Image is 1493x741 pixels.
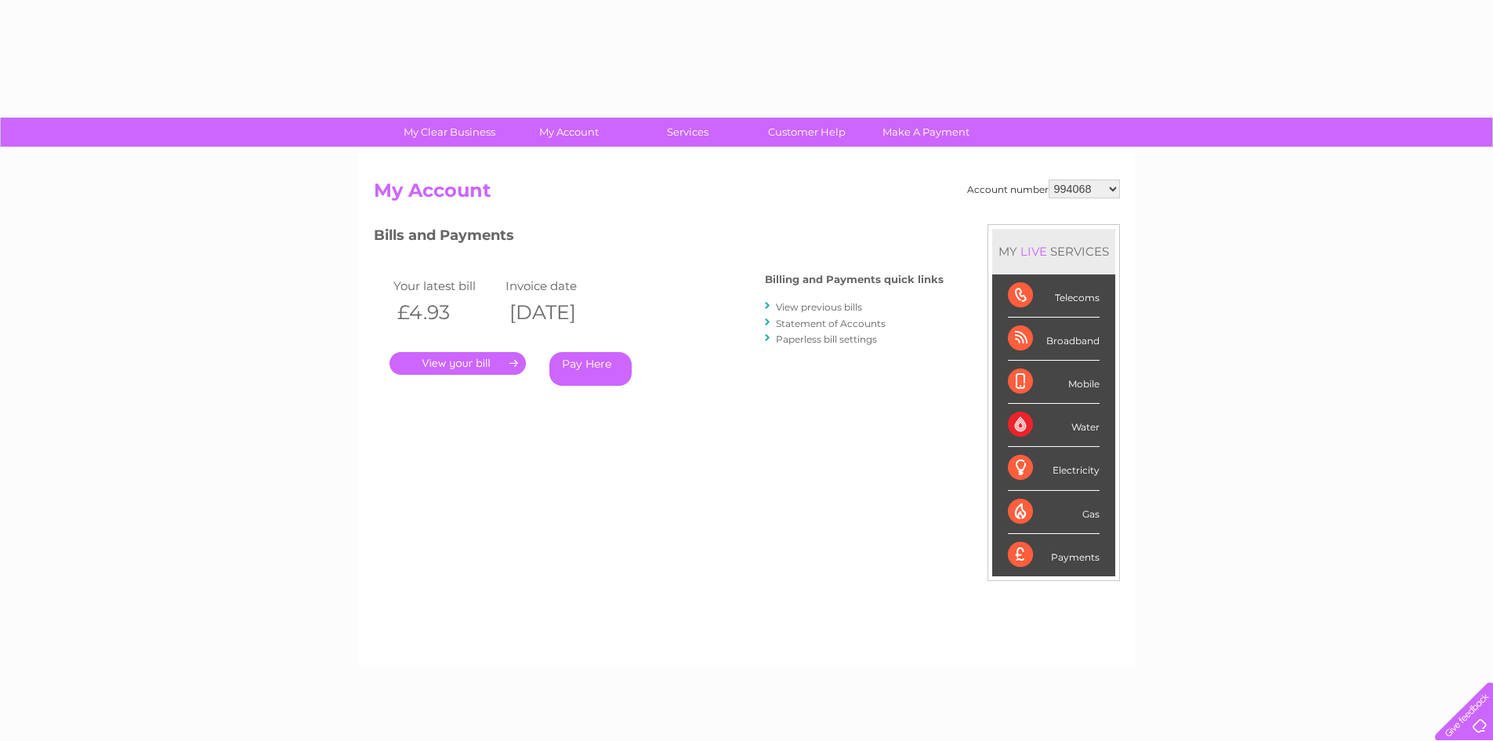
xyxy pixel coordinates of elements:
[390,275,502,296] td: Your latest bill
[623,118,752,147] a: Services
[1008,274,1100,318] div: Telecoms
[776,318,886,329] a: Statement of Accounts
[390,296,502,329] th: £4.93
[502,275,614,296] td: Invoice date
[742,118,872,147] a: Customer Help
[374,224,944,252] h3: Bills and Payments
[765,274,944,285] h4: Billing and Payments quick links
[1008,534,1100,576] div: Payments
[1008,404,1100,447] div: Water
[1008,361,1100,404] div: Mobile
[502,296,614,329] th: [DATE]
[776,301,862,313] a: View previous bills
[992,229,1115,274] div: MY SERVICES
[1008,318,1100,361] div: Broadband
[1008,491,1100,534] div: Gas
[776,333,877,345] a: Paperless bill settings
[385,118,514,147] a: My Clear Business
[390,352,526,375] a: .
[549,352,632,386] a: Pay Here
[374,180,1120,209] h2: My Account
[1008,447,1100,490] div: Electricity
[861,118,991,147] a: Make A Payment
[504,118,633,147] a: My Account
[967,180,1120,198] div: Account number
[1017,244,1050,259] div: LIVE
